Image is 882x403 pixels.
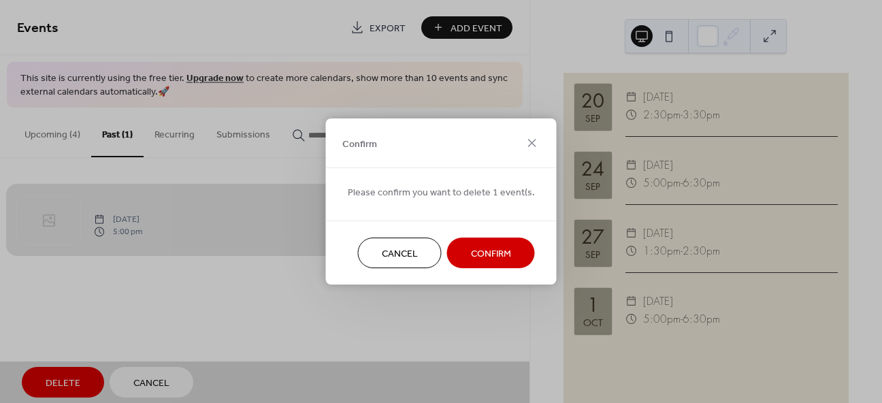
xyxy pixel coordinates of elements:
span: Confirm [471,247,511,261]
span: Confirm [342,137,377,151]
button: Cancel [358,238,442,268]
button: Confirm [447,238,535,268]
span: Cancel [382,247,418,261]
span: Please confirm you want to delete 1 event(s. [348,186,535,200]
